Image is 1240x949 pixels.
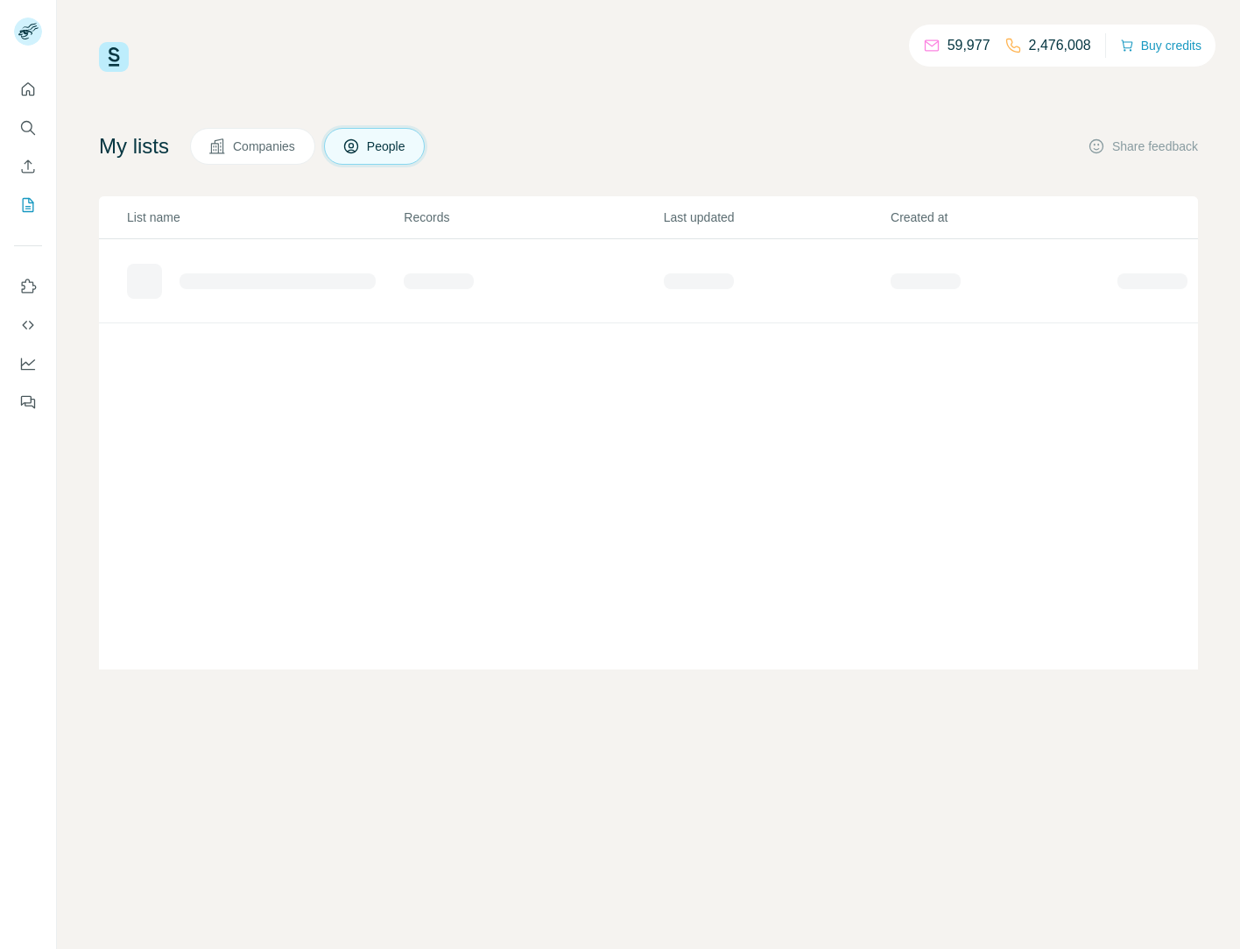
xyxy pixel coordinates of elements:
[14,151,42,182] button: Enrich CSV
[14,271,42,302] button: Use Surfe on LinkedIn
[233,138,297,155] span: Companies
[99,132,169,160] h4: My lists
[99,42,129,72] img: Surfe Logo
[367,138,407,155] span: People
[14,112,42,144] button: Search
[14,309,42,341] button: Use Surfe API
[1029,35,1091,56] p: 2,476,008
[948,35,990,56] p: 59,977
[891,209,1116,226] p: Created at
[404,209,661,226] p: Records
[1120,33,1201,58] button: Buy credits
[14,386,42,418] button: Feedback
[14,74,42,105] button: Quick start
[664,209,889,226] p: Last updated
[14,189,42,221] button: My lists
[1088,138,1198,155] button: Share feedback
[14,348,42,379] button: Dashboard
[127,209,402,226] p: List name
